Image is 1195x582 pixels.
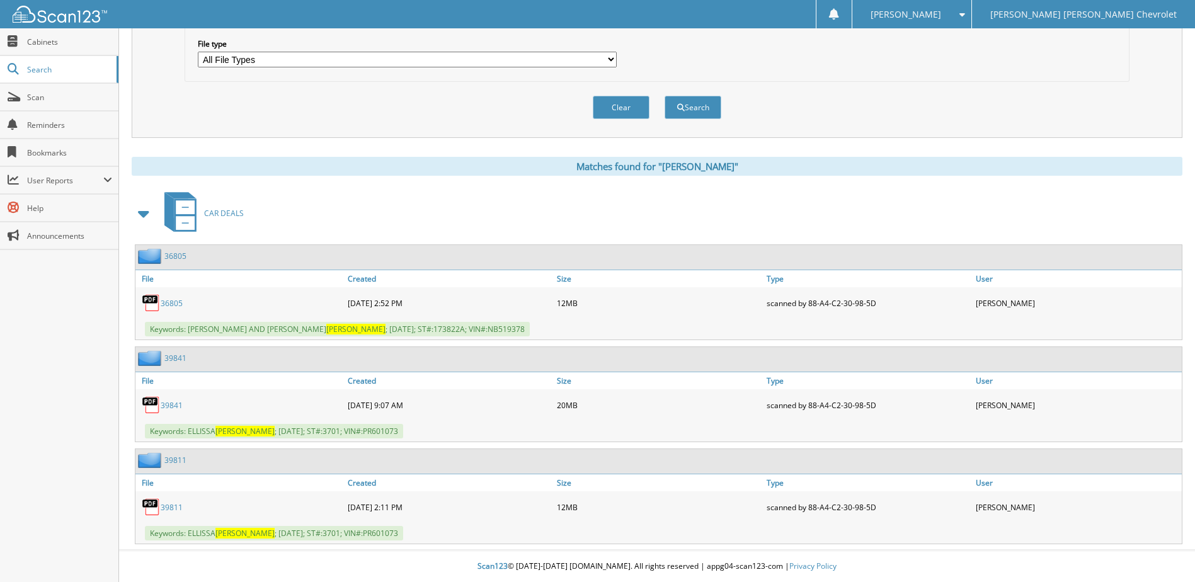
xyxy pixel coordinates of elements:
[161,502,183,513] a: 39811
[13,6,107,23] img: scan123-logo-white.svg
[477,561,508,571] span: Scan123
[973,494,1182,520] div: [PERSON_NAME]
[763,474,973,491] a: Type
[973,270,1182,287] a: User
[204,208,244,219] span: CAR DEALS
[763,290,973,316] div: scanned by 88-A4-C2-30-98-5D
[135,474,345,491] a: File
[27,37,112,47] span: Cabinets
[345,474,554,491] a: Created
[763,372,973,389] a: Type
[554,474,763,491] a: Size
[554,494,763,520] div: 12MB
[164,353,186,363] a: 39841
[326,324,386,334] span: [PERSON_NAME]
[345,270,554,287] a: Created
[27,231,112,241] span: Announcements
[142,294,161,312] img: PDF.png
[27,92,112,103] span: Scan
[157,188,244,238] a: CAR DEALS
[593,96,649,119] button: Clear
[27,147,112,158] span: Bookmarks
[135,372,345,389] a: File
[763,392,973,418] div: scanned by 88-A4-C2-30-98-5D
[164,251,186,261] a: 36805
[138,452,164,468] img: folder2.png
[145,322,530,336] span: Keywords: [PERSON_NAME] AND [PERSON_NAME] ; [DATE]; ST#:173822A; VIN#:NB519378
[973,372,1182,389] a: User
[763,270,973,287] a: Type
[198,38,617,49] label: File type
[554,290,763,316] div: 12MB
[132,157,1182,176] div: Matches found for "[PERSON_NAME]"
[345,290,554,316] div: [DATE] 2:52 PM
[138,350,164,366] img: folder2.png
[119,551,1195,582] div: © [DATE]-[DATE] [DOMAIN_NAME]. All rights reserved | appg04-scan123-com |
[161,298,183,309] a: 36805
[142,396,161,414] img: PDF.png
[145,424,403,438] span: Keywords: ELLISSA ; [DATE]; ST#:3701; VIN#:PR601073
[142,498,161,516] img: PDF.png
[345,372,554,389] a: Created
[215,426,275,437] span: [PERSON_NAME]
[27,64,110,75] span: Search
[135,270,345,287] a: File
[990,11,1177,18] span: [PERSON_NAME] [PERSON_NAME] Chevrolet
[161,400,183,411] a: 39841
[27,120,112,130] span: Reminders
[973,290,1182,316] div: [PERSON_NAME]
[554,392,763,418] div: 20MB
[138,248,164,264] img: folder2.png
[789,561,837,571] a: Privacy Policy
[27,203,112,214] span: Help
[145,526,403,540] span: Keywords: ELLISSA ; [DATE]; ST#:3701; VIN#:PR601073
[763,494,973,520] div: scanned by 88-A4-C2-30-98-5D
[973,474,1182,491] a: User
[27,175,103,186] span: User Reports
[1132,522,1195,582] iframe: Chat Widget
[665,96,721,119] button: Search
[554,270,763,287] a: Size
[871,11,941,18] span: [PERSON_NAME]
[345,494,554,520] div: [DATE] 2:11 PM
[215,528,275,539] span: [PERSON_NAME]
[973,392,1182,418] div: [PERSON_NAME]
[345,392,554,418] div: [DATE] 9:07 AM
[554,372,763,389] a: Size
[164,455,186,465] a: 39811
